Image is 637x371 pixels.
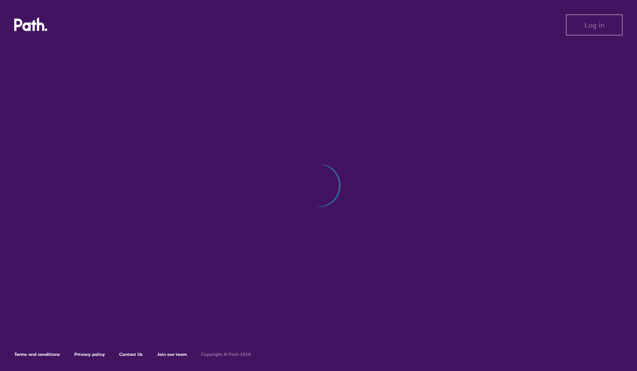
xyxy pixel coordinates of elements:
[14,351,60,357] a: Terms and conditions
[585,21,605,29] span: Log in
[201,352,251,357] h6: Copyright © Path 2018
[566,14,623,36] button: Log in
[74,351,105,357] a: Privacy policy
[119,351,143,357] a: Contact Us
[157,351,187,357] a: Join our team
